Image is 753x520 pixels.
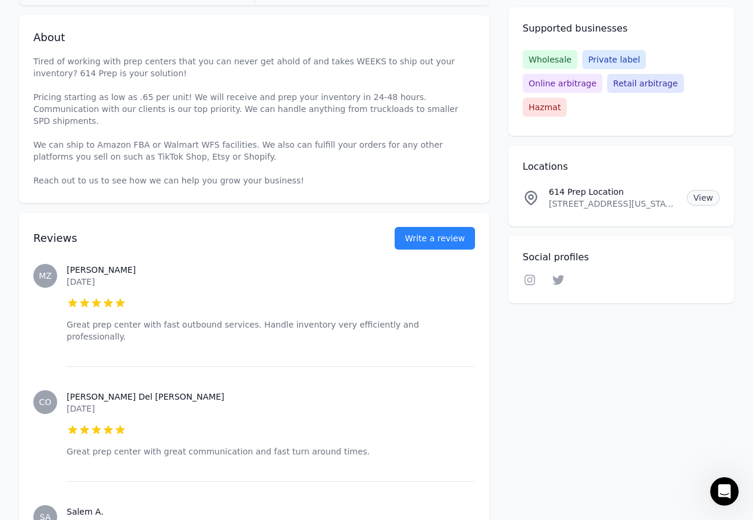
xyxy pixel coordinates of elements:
a: Start Free Trial [19,193,79,203]
p: Great prep center with fast outbound services. Handle inventory very efficiently and professionally. [67,319,475,342]
p: Great prep center with great communication and fast turn around times. [67,446,475,457]
div: Hey there 😀 Did you know that [PERSON_NAME] offers the most features and performance for the cost... [19,76,186,204]
span: Wholesale [523,50,577,69]
button: Emoji picker [183,381,192,390]
span: Online arbitrage [523,74,602,93]
a: View [687,190,720,205]
textarea: Message… [13,346,226,366]
h2: Reviews [33,230,357,247]
input: Your email [20,315,218,345]
iframe: Intercom live chat [710,477,739,506]
a: Write a review [395,227,475,250]
span: Hazmat [523,98,567,117]
span: Retail arbitrage [607,74,683,93]
div: Aura says… [10,68,229,244]
time: [DATE] [67,404,95,413]
a: Early Stage Program [19,158,163,179]
span: Private label [582,50,646,69]
h3: Salem A. [67,506,475,518]
h2: Social profiles [523,250,720,264]
h3: [PERSON_NAME] Del [PERSON_NAME] [67,391,475,403]
h2: About [33,29,475,46]
button: go back [8,5,30,27]
p: [STREET_ADDRESS][US_STATE] [549,198,677,210]
div: Close [209,5,230,26]
div: Aura • 12m ago [19,220,77,227]
h2: Locations [523,160,720,174]
p: Tired of working with prep centers that you can never get ahold of and takes WEEKS to ship out yo... [33,55,475,186]
h2: Supported businesses [523,21,720,36]
button: Home [186,5,209,27]
span: MZ [39,272,52,280]
h1: Aura [58,6,80,15]
p: Back [DATE] [67,15,115,27]
img: Profile image for Casey [34,7,53,26]
h3: [PERSON_NAME] [67,264,475,276]
div: Hey there 😀 Did you know that [PERSON_NAME] offers the most features and performance for the cost... [10,68,195,217]
span: CO [39,398,52,406]
button: Send a message… [202,376,221,395]
p: 614 Prep Location [549,186,677,198]
time: [DATE] [67,277,95,287]
b: 🚀 [79,193,89,203]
